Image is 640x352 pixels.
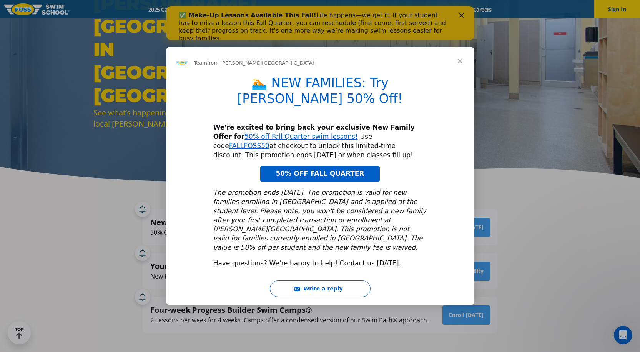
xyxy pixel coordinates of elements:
[176,57,188,69] img: Profile image for Team
[446,47,474,75] span: Close
[270,280,371,297] button: Write a reply
[213,123,415,140] b: We're excited to bring back your exclusive New Family Offer for
[194,60,207,66] span: Team
[213,123,427,160] div: Use code at checkout to unlock this limited-time discount. This promotion ends [DATE] or when cla...
[276,170,364,177] span: 50% OFF FALL QUARTER
[244,133,355,140] a: 50% off Fall Quarter swim lessons
[355,133,358,140] a: !
[213,189,426,251] i: The promotion ends [DATE]. The promotion is valid for new families enrolling in [GEOGRAPHIC_DATA]...
[260,166,379,182] a: 50% OFF FALL QUARTER
[12,5,283,36] div: Life happens—we get it. If your student has to miss a lesson this Fall Quarter, you can reschedul...
[293,7,301,12] div: Close
[213,75,427,112] h1: 🏊 NEW FAMILIES: Try [PERSON_NAME] 50% Off!
[213,259,427,268] div: Have questions? We're happy to help! Contact us [DATE].
[12,5,150,13] b: ✅ Make-Up Lessons Available This Fall!
[229,142,269,150] a: FALLFOSS50
[207,60,314,66] span: from [PERSON_NAME][GEOGRAPHIC_DATA]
